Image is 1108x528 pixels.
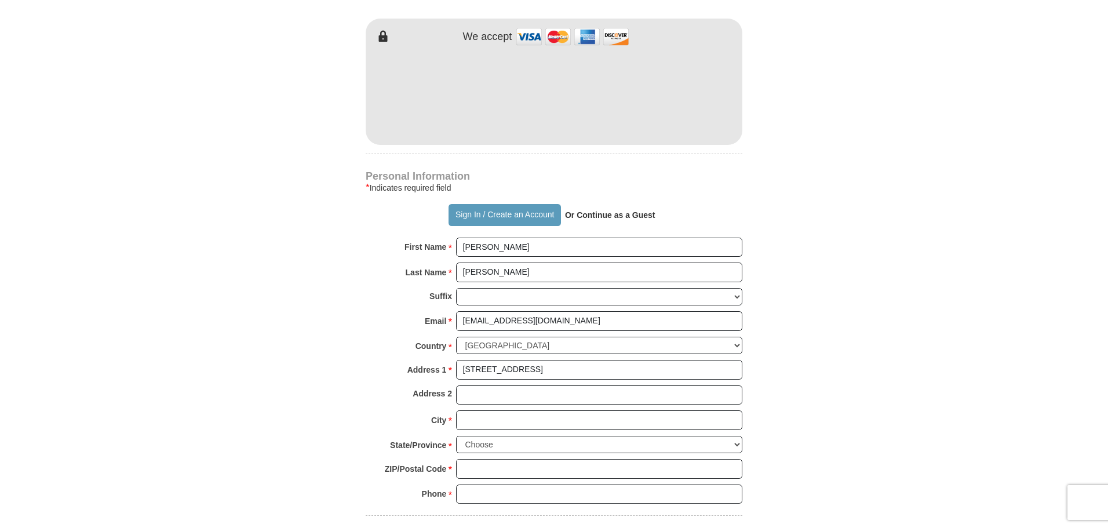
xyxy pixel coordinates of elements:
[366,172,742,181] h4: Personal Information
[429,288,452,304] strong: Suffix
[413,385,452,402] strong: Address 2
[407,362,447,378] strong: Address 1
[431,412,446,428] strong: City
[449,204,560,226] button: Sign In / Create an Account
[565,210,655,220] strong: Or Continue as a Guest
[385,461,447,477] strong: ZIP/Postal Code
[404,239,446,255] strong: First Name
[406,264,447,281] strong: Last Name
[390,437,446,453] strong: State/Province
[515,24,630,49] img: credit cards accepted
[366,181,742,195] div: Indicates required field
[422,486,447,502] strong: Phone
[416,338,447,354] strong: Country
[463,31,512,43] h4: We accept
[425,313,446,329] strong: Email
